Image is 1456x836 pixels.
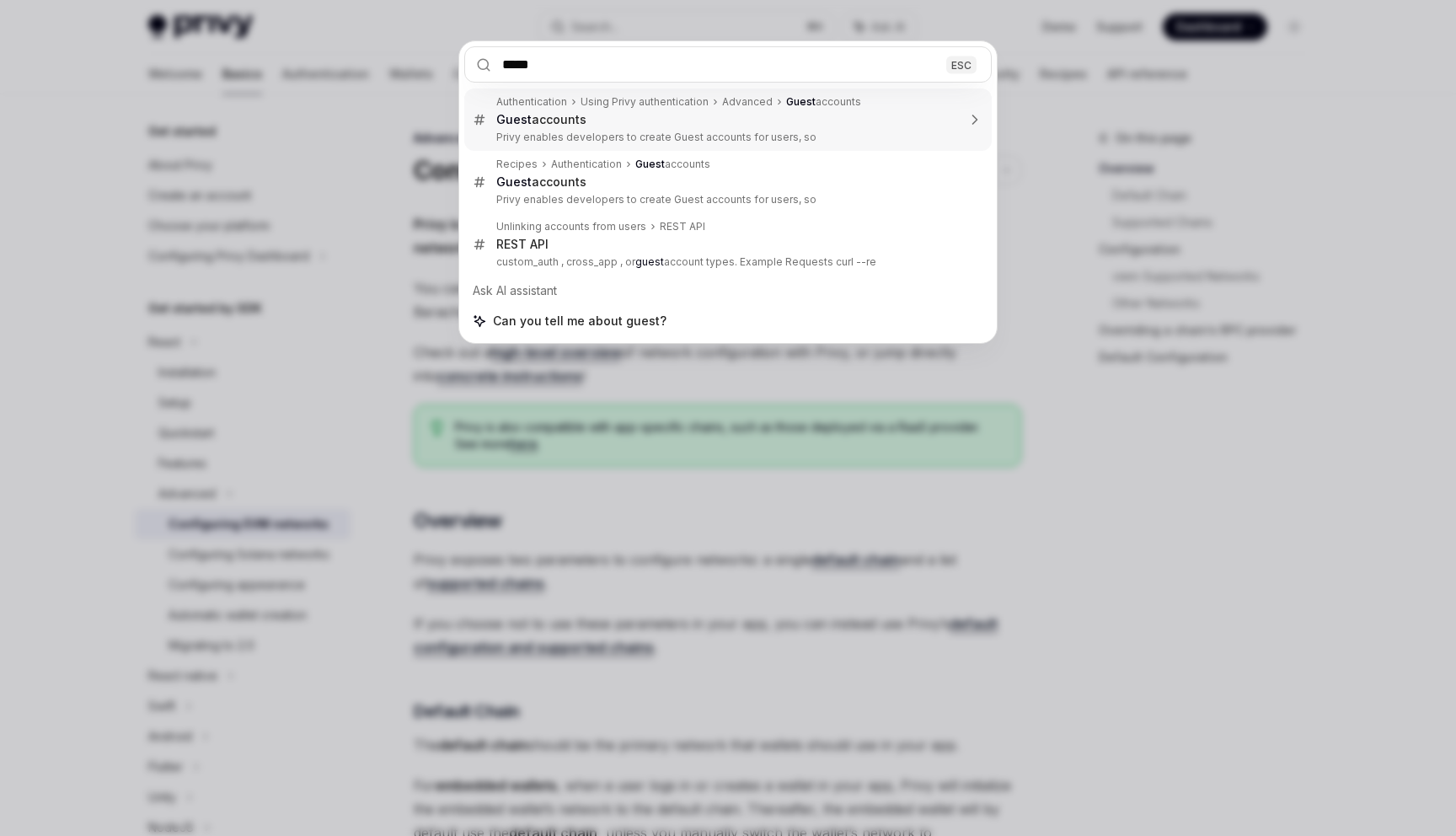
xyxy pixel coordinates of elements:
[464,276,992,306] div: Ask AI assistant
[551,158,622,171] div: Authentication
[496,237,549,252] div: REST API
[635,158,665,170] b: Guest
[496,193,956,206] p: Privy enables developers to create Guest accounts for users, so
[493,313,666,330] span: Can you tell me about guest?
[635,158,710,171] div: accounts
[496,131,956,144] p: Privy enables developers to create Guest accounts for users, so
[496,158,538,171] div: Recipes
[786,95,861,109] div: accounts
[635,255,664,268] b: guest
[660,220,705,233] div: REST API
[946,56,977,73] div: ESC
[581,95,709,109] div: Using Privy authentication
[496,112,586,127] div: accounts
[496,255,956,269] p: custom_auth , cross_app , or account types. Example Requests curl --re
[496,112,532,126] b: Guest
[786,95,816,108] b: Guest
[496,174,586,190] div: accounts
[496,174,532,189] b: Guest
[722,95,773,109] div: Advanced
[496,220,646,233] div: Unlinking accounts from users
[496,95,567,109] div: Authentication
